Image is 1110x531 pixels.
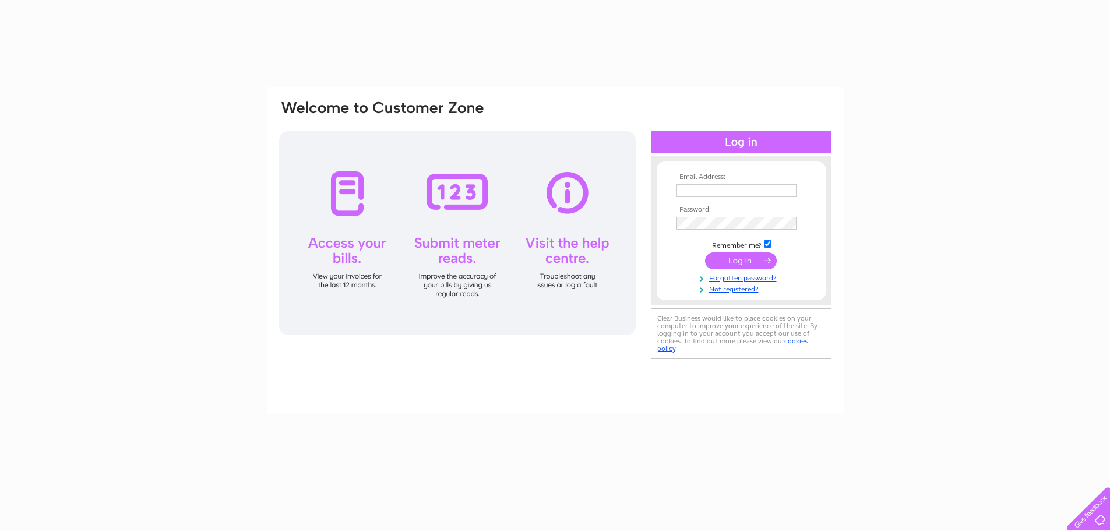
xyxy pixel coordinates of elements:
td: Remember me? [674,238,809,250]
div: Clear Business would like to place cookies on your computer to improve your experience of the sit... [651,308,831,359]
input: Submit [705,252,777,269]
a: Not registered? [676,283,809,294]
a: cookies policy [657,337,808,353]
th: Email Address: [674,173,809,181]
a: Forgotten password? [676,272,809,283]
th: Password: [674,206,809,214]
